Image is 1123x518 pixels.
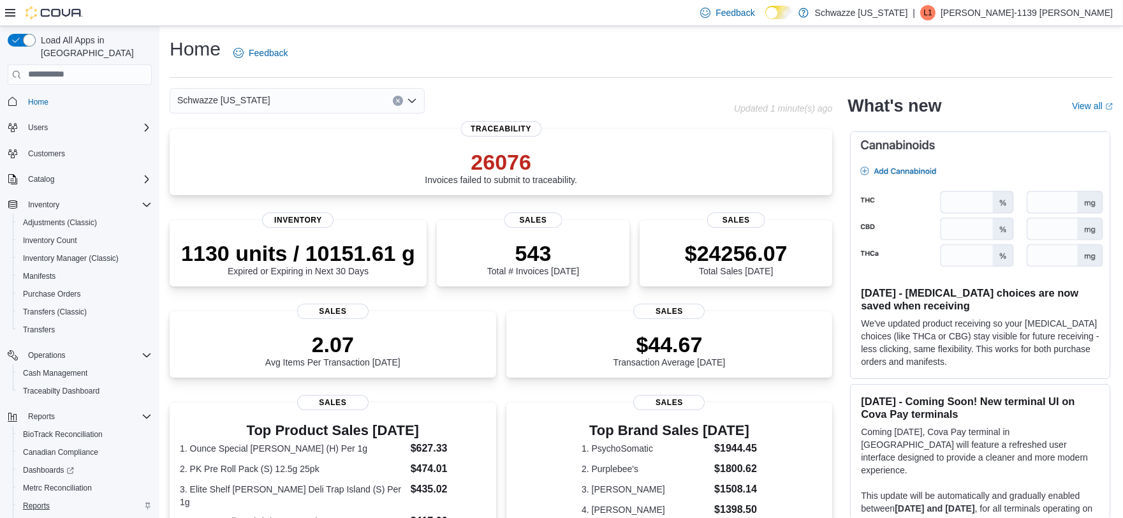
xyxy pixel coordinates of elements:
p: 1130 units / 10151.61 g [181,241,415,266]
button: Customers [3,144,157,163]
div: Transaction Average [DATE] [613,332,726,367]
div: Invoices failed to submit to traceability. [425,149,577,185]
img: Cova [26,6,83,19]
span: Reports [23,501,50,511]
p: Coming [DATE], Cova Pay terminal in [GEOGRAPHIC_DATA] will feature a refreshed user interface des... [861,426,1099,477]
span: Sales [297,395,369,410]
span: Inventory Count [23,235,77,246]
span: Transfers [23,325,55,335]
span: Adjustments (Classic) [18,215,152,230]
span: Cash Management [23,368,87,378]
dt: 3. [PERSON_NAME] [582,483,709,496]
p: [PERSON_NAME]-1139 [PERSON_NAME] [941,5,1113,20]
span: Inventory [262,212,334,228]
a: Inventory Count [18,233,82,248]
a: Dashboards [13,461,157,479]
a: Customers [23,146,70,161]
span: L1 [923,5,932,20]
span: Transfers (Classic) [23,307,87,317]
button: Inventory [23,197,64,212]
button: Reports [13,497,157,515]
a: Inventory Manager (Classic) [18,251,124,266]
h3: [DATE] - Coming Soon! New terminal UI on Cova Pay terminals [861,395,1099,420]
input: Dark Mode [765,6,792,19]
p: We've updated product receiving so your [MEDICAL_DATA] choices (like THCa or CBG) stay visible fo... [861,317,1099,368]
span: Users [28,122,48,133]
span: Inventory [28,200,59,210]
span: Dashboards [18,463,152,478]
span: Purchase Orders [18,286,152,302]
div: Avg Items Per Transaction [DATE] [265,332,400,367]
span: Users [23,120,152,135]
a: Cash Management [18,366,92,381]
a: View allExternal link [1072,101,1113,111]
strong: [DATE] and [DATE] [895,503,974,514]
dd: $1944.45 [714,441,757,456]
span: Manifests [18,269,152,284]
span: Home [23,94,152,110]
span: Sales [504,212,562,228]
span: Schwazze [US_STATE] [177,93,270,108]
button: Transfers [13,321,157,339]
dd: $435.02 [411,482,486,497]
button: Operations [3,346,157,364]
span: Home [28,97,48,107]
button: BioTrack Reconciliation [13,426,157,443]
button: Reports [3,408,157,426]
a: Transfers (Classic) [18,304,92,320]
a: Metrc Reconciliation [18,480,97,496]
button: Traceabilty Dashboard [13,382,157,400]
span: Operations [23,348,152,363]
a: Manifests [18,269,61,284]
a: Adjustments (Classic) [18,215,102,230]
span: Canadian Compliance [23,447,98,457]
p: Updated 1 minute(s) ago [734,103,832,114]
a: Reports [18,498,55,514]
button: Inventory [3,196,157,214]
span: Customers [23,145,152,161]
dt: 3. Elite Shelf [PERSON_NAME] Deli Trap Island (S) Per 1g [180,483,406,508]
div: Total Sales [DATE] [685,241,788,276]
button: Open list of options [407,96,417,106]
span: Manifests [23,271,55,281]
span: Reports [23,409,152,424]
button: Home [3,93,157,111]
dt: 4. [PERSON_NAME] [582,503,709,516]
a: Canadian Compliance [18,445,103,460]
p: 543 [487,241,579,266]
span: Sales [707,212,765,228]
button: Operations [23,348,71,363]
span: Sales [633,395,705,410]
a: Feedback [228,40,293,66]
h3: Top Brand Sales [DATE] [582,423,757,438]
span: Inventory [23,197,152,212]
dt: 2. Purplebee's [582,463,709,475]
span: Metrc Reconciliation [23,483,92,493]
span: Load All Apps in [GEOGRAPHIC_DATA] [36,34,152,59]
span: Transfers [18,322,152,337]
dd: $1508.14 [714,482,757,497]
p: | [913,5,915,20]
a: Home [23,94,54,110]
span: Sales [297,304,369,319]
button: Reports [23,409,60,424]
span: Operations [28,350,66,360]
dt: 1. Ounce Special [PERSON_NAME] (H) Per 1g [180,442,406,455]
div: Loretta-1139 Chavez [920,5,936,20]
span: Dark Mode [765,19,766,20]
p: $44.67 [613,332,726,357]
a: BioTrack Reconciliation [18,427,108,442]
span: Feedback [716,6,754,19]
h1: Home [170,36,221,62]
div: Expired or Expiring in Next 30 Days [181,241,415,276]
span: Reports [18,498,152,514]
span: Reports [28,411,55,422]
span: Canadian Compliance [18,445,152,460]
div: Total # Invoices [DATE] [487,241,579,276]
button: Metrc Reconciliation [13,479,157,497]
button: Transfers (Classic) [13,303,157,321]
dt: 1. PsychoSomatic [582,442,709,455]
button: Catalog [23,172,59,187]
span: Dashboards [23,465,74,475]
button: Manifests [13,267,157,285]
